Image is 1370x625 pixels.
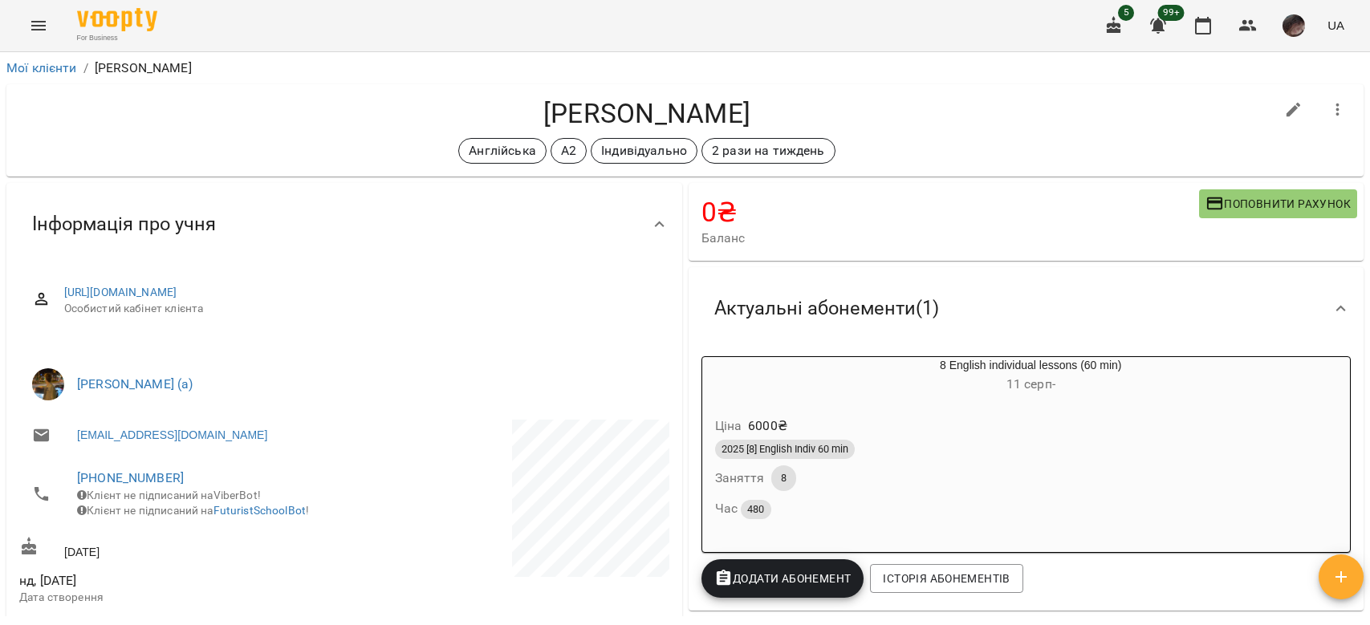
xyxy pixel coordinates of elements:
p: 2 рази на тиждень [712,141,825,160]
button: 8 English individual lessons (60 min)11 серп- Ціна6000₴2025 [8] English Indiv 60 minЗаняття8Час 480 [702,357,1283,539]
span: Клієнт не підписаний на ! [77,504,309,517]
p: Дата створення [19,590,341,606]
h6: Час [715,497,771,520]
span: Історія абонементів [883,569,1010,588]
h4: [PERSON_NAME] [19,97,1274,130]
a: [PERSON_NAME] (а) [77,376,193,392]
span: Клієнт не підписаний на ViberBot! [77,489,261,501]
span: 99+ [1158,5,1185,21]
div: 8 English individual lessons (60 min) [779,357,1283,396]
span: Інформація про учня [32,212,216,237]
a: Мої клієнти [6,60,77,75]
button: UA [1321,10,1351,40]
div: Інформація про учня [6,183,682,266]
button: Menu [19,6,58,45]
span: 8 [771,471,796,485]
a: [PHONE_NUMBER] [77,470,184,485]
span: нд, [DATE] [19,571,341,591]
span: 2025 [8] English Indiv 60 min [715,442,855,457]
p: 6000 ₴ [748,416,787,436]
div: [DATE] [16,534,344,563]
nav: breadcrumb [6,59,1364,78]
div: Актуальні абонементи(1) [689,267,1364,350]
span: Поповнити рахунок [1205,194,1351,213]
p: Індивідуально [601,141,687,160]
span: Додати Абонемент [714,569,852,588]
span: 5 [1118,5,1134,21]
p: Англійська [469,141,535,160]
div: 8 English individual lessons (60 min) [702,357,779,396]
li: / [83,59,88,78]
div: 2 рази на тиждень [701,138,835,164]
a: [EMAIL_ADDRESS][DOMAIN_NAME] [77,427,267,443]
h6: Ціна [715,415,742,437]
img: Voopty Logo [77,8,157,31]
p: [PERSON_NAME] [95,59,192,78]
div: A2 [551,138,587,164]
span: Баланс [701,229,1199,248]
div: Англійська [458,138,546,164]
p: A2 [561,141,576,160]
h6: Заняття [715,467,765,489]
span: 11 серп - [1006,376,1055,392]
span: 480 [741,501,770,518]
span: Актуальні абонементи ( 1 ) [714,296,939,321]
h4: 0 ₴ [701,196,1199,229]
button: Поповнити рахунок [1199,189,1357,218]
a: FuturistSchoolBot [213,504,307,517]
button: Додати Абонемент [701,559,864,598]
button: Історія абонементів [870,564,1022,593]
span: UA [1327,17,1344,34]
div: Індивідуально [591,138,697,164]
img: Наливайко Максим (а) [32,368,64,400]
span: Особистий кабінет клієнта [64,301,657,317]
span: For Business [77,33,157,43]
img: 297f12a5ee7ab206987b53a38ee76f7e.jpg [1283,14,1305,37]
a: [URL][DOMAIN_NAME] [64,286,177,298]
